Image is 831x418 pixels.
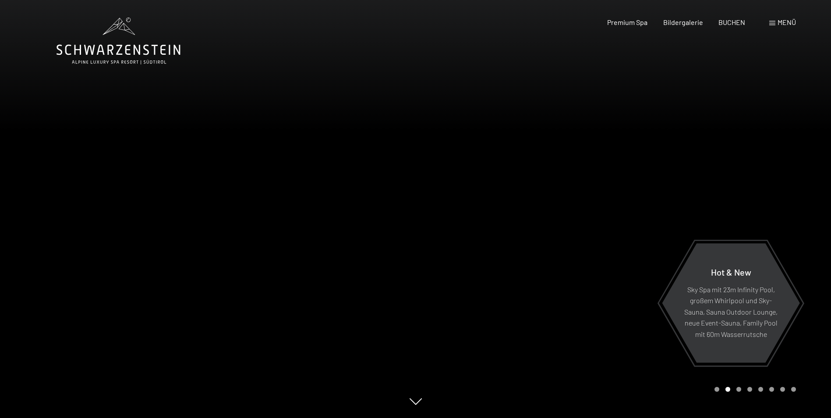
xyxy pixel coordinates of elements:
div: Carousel Page 6 [769,387,774,392]
div: Carousel Page 1 [714,387,719,392]
div: Carousel Page 2 (Current Slide) [725,387,730,392]
div: Carousel Page 5 [758,387,763,392]
span: Menü [778,18,796,26]
div: Carousel Page 7 [780,387,785,392]
div: Carousel Page 3 [736,387,741,392]
span: Hot & New [711,266,751,277]
a: Premium Spa [607,18,647,26]
div: Carousel Page 8 [791,387,796,392]
a: Bildergalerie [663,18,703,26]
a: Hot & New Sky Spa mit 23m Infinity Pool, großem Whirlpool und Sky-Sauna, Sauna Outdoor Lounge, ne... [661,243,800,363]
p: Sky Spa mit 23m Infinity Pool, großem Whirlpool und Sky-Sauna, Sauna Outdoor Lounge, neue Event-S... [683,283,778,340]
a: BUCHEN [718,18,745,26]
div: Carousel Pagination [711,387,796,392]
div: Carousel Page 4 [747,387,752,392]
